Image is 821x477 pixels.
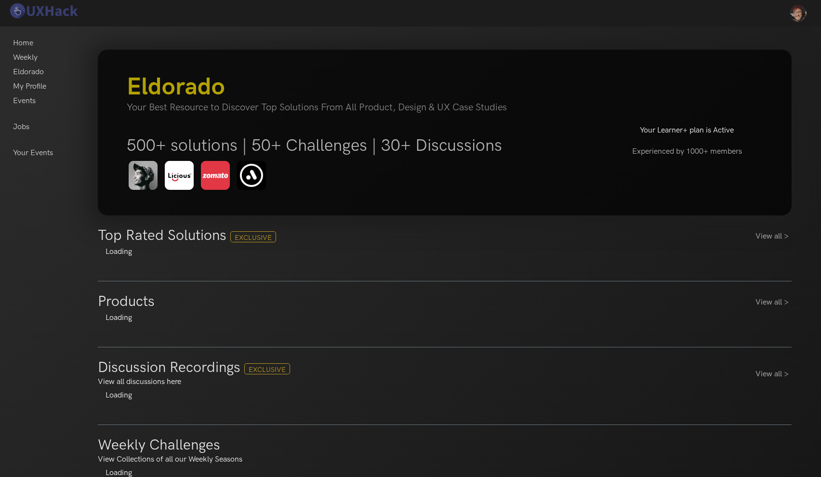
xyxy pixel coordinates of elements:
img: Your profile pic [790,5,807,22]
span: Exclusive [230,231,276,242]
h5: 500+ solutions | 50+ Challenges | 30+ Discussions [127,135,600,156]
h4: Your Best Resource to Discover Top Solutions From All Product, Design & UX Case Studies [127,102,600,113]
div: Loading [98,312,792,324]
a: Eldorado [13,65,44,79]
img: UXHack logo [7,2,79,19]
div: Loading [98,246,792,258]
a: Events [13,94,36,108]
p: View Collections of all our Weekly Seasons [98,454,242,465]
h3: Eldorado [127,73,600,102]
a: Weekly [13,51,38,65]
h5: Experienced by 1000+ members [615,142,759,162]
h3: Weekly Challenges [98,437,220,454]
div: Loading [98,390,792,401]
a: View all > [755,297,792,308]
span: Exclusive [244,363,290,374]
a: Jobs [13,120,29,134]
h3: Discussion Recordings [98,359,240,376]
a: View all > [755,231,792,242]
a: Home [13,36,33,51]
h3: Products [98,293,155,310]
h3: Top Rated Solutions [98,227,226,244]
a: My Profile [13,79,46,94]
a: View all > [755,369,792,380]
p: View all discussions here [98,376,290,388]
h6: Your Learner+ plan is Active [615,126,759,135]
a: Your Events [13,146,53,160]
img: eldorado-banner-1.png [127,159,272,192]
